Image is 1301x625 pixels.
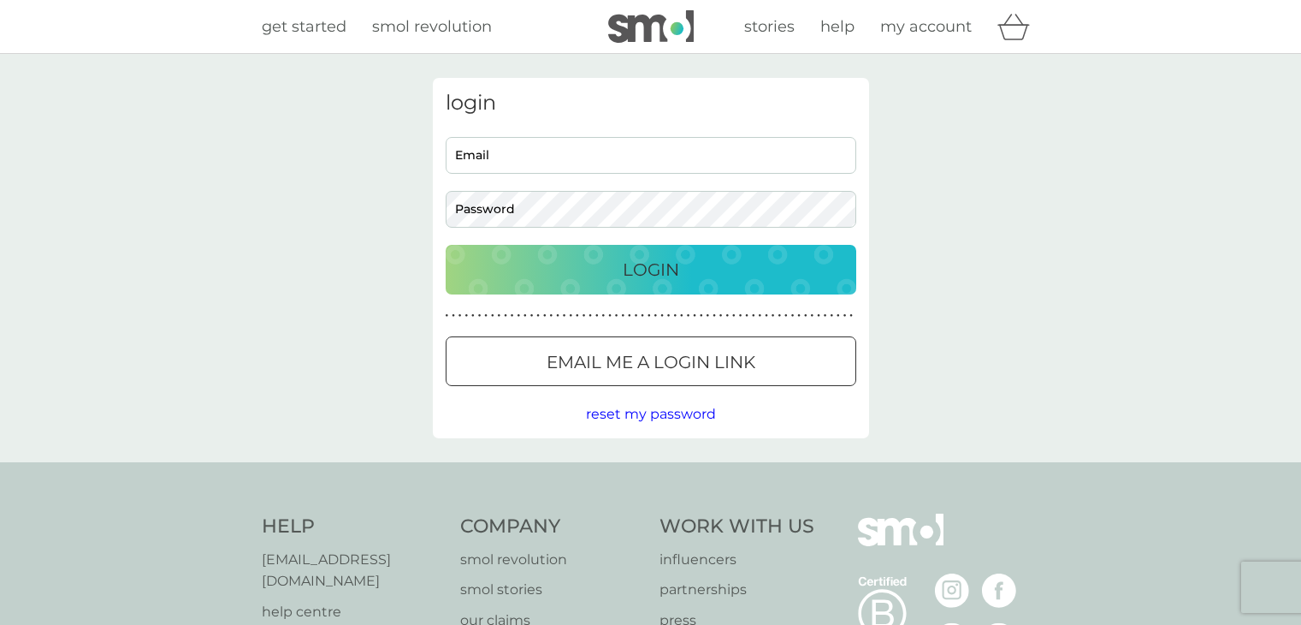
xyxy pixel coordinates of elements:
p: ● [582,312,586,320]
h4: Work With Us [659,514,814,540]
p: ● [478,312,482,320]
h4: Help [262,514,444,540]
a: my account [880,15,972,39]
button: reset my password [586,403,716,426]
p: ● [791,312,795,320]
p: ● [458,312,462,320]
a: smol stories [460,579,642,601]
p: ● [732,312,736,320]
a: stories [744,15,795,39]
p: ● [608,312,612,320]
p: ● [446,312,449,320]
p: ● [660,312,664,320]
p: ● [817,312,820,320]
p: ● [837,312,840,320]
p: ● [707,312,710,320]
p: ● [543,312,547,320]
span: stories [744,17,795,36]
p: ● [563,312,566,320]
p: ● [471,312,475,320]
p: ● [654,312,658,320]
p: ● [667,312,671,320]
img: visit the smol Instagram page [935,574,969,608]
p: ● [784,312,788,320]
p: ● [576,312,579,320]
p: ● [745,312,748,320]
p: ● [491,312,494,320]
p: ● [595,312,599,320]
p: ● [778,312,781,320]
a: [EMAIL_ADDRESS][DOMAIN_NAME] [262,549,444,592]
a: help [820,15,855,39]
p: ● [811,312,814,320]
p: ● [843,312,847,320]
p: ● [523,312,527,320]
p: ● [739,312,742,320]
p: ● [849,312,853,320]
p: ● [464,312,468,320]
p: ● [621,312,624,320]
p: ● [569,312,572,320]
p: ● [804,312,807,320]
p: ● [648,312,651,320]
p: ● [719,312,723,320]
p: ● [511,312,514,320]
a: influencers [659,549,814,571]
p: ● [700,312,703,320]
p: ● [641,312,644,320]
p: ● [673,312,677,320]
p: ● [635,312,638,320]
button: Login [446,245,856,295]
p: ● [615,312,618,320]
p: ● [628,312,631,320]
p: ● [765,312,768,320]
p: ● [556,312,559,320]
p: ● [530,312,534,320]
span: my account [880,17,972,36]
img: visit the smol Facebook page [982,574,1016,608]
p: ● [752,312,755,320]
h4: Company [460,514,642,540]
p: ● [680,312,683,320]
span: reset my password [586,406,716,422]
p: ● [550,312,553,320]
img: smol [608,10,694,43]
p: ● [824,312,827,320]
p: ● [830,312,833,320]
a: help centre [262,601,444,623]
p: ● [498,312,501,320]
p: ● [693,312,696,320]
p: Email me a login link [547,348,755,376]
p: ● [725,312,729,320]
button: Email me a login link [446,336,856,386]
p: ● [517,312,520,320]
a: smol revolution [460,549,642,571]
p: ● [772,312,775,320]
h3: login [446,91,856,116]
p: ● [504,312,507,320]
p: ● [588,312,592,320]
a: smol revolution [372,15,492,39]
p: ● [602,312,606,320]
p: ● [687,312,690,320]
img: smol [858,514,943,572]
span: smol revolution [372,17,492,36]
p: ● [759,312,762,320]
p: ● [797,312,801,320]
p: ● [484,312,488,320]
p: ● [452,312,455,320]
span: help [820,17,855,36]
span: get started [262,17,346,36]
a: get started [262,15,346,39]
p: ● [713,312,716,320]
p: Login [623,256,679,283]
p: ● [536,312,540,320]
a: partnerships [659,579,814,601]
div: basket [997,9,1040,44]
